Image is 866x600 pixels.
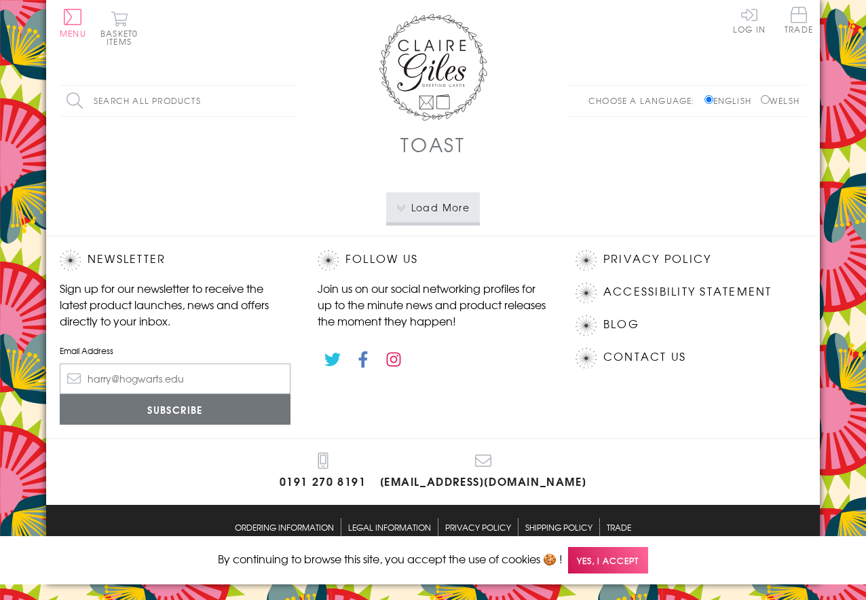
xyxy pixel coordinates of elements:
a: Contact Us [603,348,686,366]
a: Ordering Information [235,518,334,535]
a: Trade [607,518,631,535]
span: Yes, I accept [568,547,648,573]
a: Trade [785,7,813,36]
button: Load More [386,192,481,222]
a: Accessibility Statement [603,283,772,301]
span: 0 items [107,27,138,48]
h1: Toast [400,130,466,158]
a: Shipping Policy [525,518,592,535]
a: Blog [603,315,639,334]
a: Log In [733,7,766,33]
p: Choose a language: [588,94,702,107]
a: 0191 270 8191 [280,453,366,491]
p: Join us on our social networking profiles for up to the minute news and product releases the mome... [318,280,548,329]
input: harry@hogwarts.edu [60,364,290,394]
input: Welsh [761,95,770,104]
button: Basket0 items [100,11,138,46]
img: Claire Giles Greetings Cards [379,14,487,121]
a: Legal Information [348,518,431,535]
p: Sign up for our newsletter to receive the latest product launches, news and offers directly to yo... [60,280,290,329]
a: [EMAIL_ADDRESS][DOMAIN_NAME] [380,453,587,491]
label: Welsh [761,94,799,107]
input: English [704,95,713,104]
input: Search all products [60,86,297,116]
input: Subscribe [60,394,290,425]
button: Menu [60,9,86,37]
a: Privacy Policy [445,518,511,535]
a: Privacy Policy [603,250,711,268]
label: Email Address [60,345,290,357]
h2: Newsletter [60,250,290,270]
span: Menu [60,27,86,39]
span: Trade [785,7,813,33]
label: English [704,94,758,107]
h2: Follow Us [318,250,548,270]
input: Search [284,86,297,116]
